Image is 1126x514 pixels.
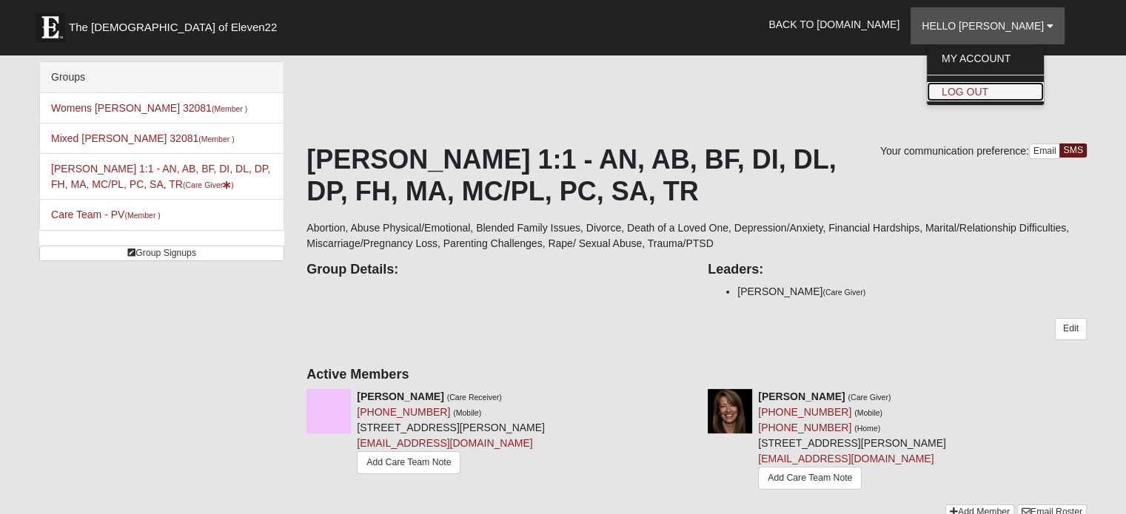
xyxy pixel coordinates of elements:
strong: [PERSON_NAME] [758,390,845,402]
div: Groups [40,62,284,93]
a: Add Care Team Note [758,467,862,490]
small: (Care Giver) [848,393,891,402]
a: SMS [1059,143,1087,158]
img: Eleven22 logo [36,13,65,42]
div: [STREET_ADDRESS][PERSON_NAME] [357,389,545,478]
strong: [PERSON_NAME] [357,390,443,402]
span: Hello [PERSON_NAME] [922,20,1044,32]
small: (Care Giver ) [183,180,234,189]
small: (Member ) [124,211,160,220]
a: [EMAIL_ADDRESS][DOMAIN_NAME] [758,453,934,464]
div: Abortion, Abuse Physical/Emotional, Blended Family Issues, Divorce, Death of a Loved One, Depress... [306,143,1087,504]
small: (Mobile) [453,408,481,417]
li: [PERSON_NAME] [737,284,1087,300]
small: (Care Receiver) [447,393,502,402]
h4: Active Members [306,367,1087,383]
span: Your communication preference: [880,145,1029,157]
small: (Care Giver) [822,288,865,297]
a: [PHONE_NUMBER] [357,406,450,418]
a: Mixed [PERSON_NAME] 32081(Member ) [51,132,235,144]
a: Back to [DOMAIN_NAME] [757,6,911,43]
small: (Member ) [198,135,234,143]
a: Group Signups [39,246,284,261]
a: [PHONE_NUMBER] [758,406,851,418]
span: The [DEMOGRAPHIC_DATA] of Eleven22 [69,20,277,35]
small: (Member ) [212,104,247,113]
a: Log Out [927,82,1044,101]
small: (Mobile) [854,408,882,417]
div: [STREET_ADDRESS][PERSON_NAME] [758,389,946,493]
small: (Home) [854,424,880,433]
a: [PERSON_NAME] 1:1 - AN, AB, BF, DI, DL, DP, FH, MA, MC/PL, PC, SA, TR(Care Giver) [51,163,270,190]
a: Care Team - PV(Member ) [51,209,161,220]
a: Email [1029,143,1061,159]
a: [EMAIL_ADDRESS][DOMAIN_NAME] [357,437,532,449]
a: Hello [PERSON_NAME] [911,7,1065,44]
a: The [DEMOGRAPHIC_DATA] of Eleven22 [28,5,324,42]
h1: [PERSON_NAME] 1:1 - AN, AB, BF, DI, DL, DP, FH, MA, MC/PL, PC, SA, TR [306,143,1087,207]
a: My Account [927,49,1044,68]
h4: Leaders: [708,262,1087,278]
a: Womens [PERSON_NAME] 32081(Member ) [51,102,247,114]
a: [PHONE_NUMBER] [758,422,851,433]
a: Add Care Team Note [357,451,460,474]
h4: Group Details: [306,262,686,278]
a: Edit [1055,318,1087,339]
